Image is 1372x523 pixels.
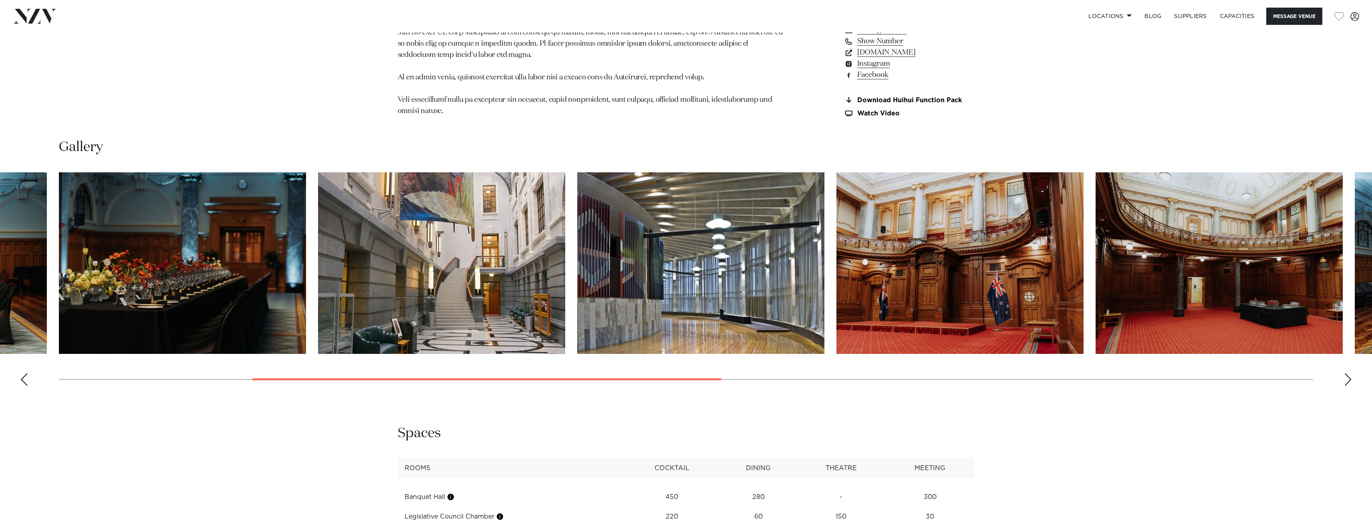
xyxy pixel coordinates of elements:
th: Theatre [796,458,886,478]
button: Message Venue [1266,8,1322,25]
th: Cocktail [624,458,720,478]
swiper-slide: 4 / 13 [318,172,565,354]
td: 300 [886,487,974,507]
img: nzv-logo.png [13,9,56,23]
a: SUPPLIERS [1168,8,1213,25]
td: Banquet Hall [398,487,624,507]
td: 450 [624,487,720,507]
a: BLOG [1138,8,1168,25]
th: Meeting [886,458,974,478]
swiper-slide: 3 / 13 [59,172,306,354]
a: Facebook [844,69,975,81]
a: Instagram [844,58,975,69]
th: Rooms [398,458,624,478]
swiper-slide: 5 / 13 [577,172,824,354]
swiper-slide: 6 / 13 [836,172,1084,354]
td: - [796,487,886,507]
th: Dining [720,458,797,478]
h2: Spaces [398,424,441,442]
td: 280 [720,487,797,507]
a: Locations [1082,8,1138,25]
a: Show Number [844,36,975,47]
a: [DOMAIN_NAME] [844,47,975,58]
swiper-slide: 7 / 13 [1096,172,1343,354]
a: Capacities [1213,8,1261,25]
h2: Gallery [59,138,103,156]
a: Download Huihui Function Pack [844,97,975,104]
a: Watch Video [844,110,975,117]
